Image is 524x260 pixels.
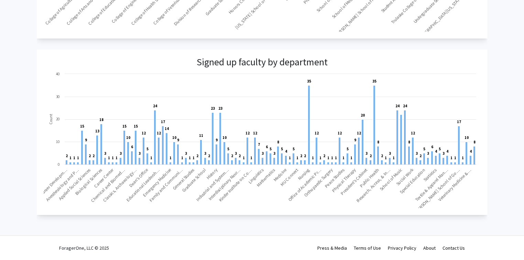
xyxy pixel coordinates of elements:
text: 8 [473,140,476,144]
text: 9 [85,138,87,142]
text: 4 [446,149,448,154]
text: 3 [273,151,275,156]
text: Anesthesiology and P… [44,167,80,203]
text: 2 [196,153,198,158]
text: Dean's Office [128,167,149,188]
text: Applied Social Sciences [57,167,92,202]
text: 1 [289,155,291,160]
text: 6 [266,144,268,149]
text: Emergency Medicine [141,167,172,198]
text: 23 [218,106,222,111]
text: 15 [134,124,138,129]
text: History [205,167,219,181]
text: 5 [423,147,425,151]
text: 5 [270,147,272,151]
h3: Signed up faculty by department [197,56,328,68]
text: 1 [77,155,79,160]
text: 3 [427,151,429,156]
text: 1 [312,155,314,160]
text: Office of Academic Pr… [287,167,322,203]
a: Contact Us [443,245,465,251]
text: 4 [470,149,472,154]
text: 2 [239,153,241,158]
text: 3 [365,151,368,156]
text: 20 [56,117,59,121]
text: 1 [243,155,245,160]
text: 23 [211,106,215,111]
text: 10 [56,139,59,144]
a: About [423,245,436,251]
div: ForagerOne, LLC © 2025 [59,236,109,260]
text: 17 [457,119,461,124]
text: 5 [146,147,149,151]
text: Industrial and System… [195,167,230,203]
text: Educational Leadersh… [125,167,161,203]
text: 2 [323,153,325,158]
text: 2 [92,153,95,158]
text: 35 [372,79,376,84]
text: President's Cabinet [339,167,369,196]
text: [PERSON_NAME] School of Go… [413,167,461,215]
text: Career Center [93,167,115,189]
text: General Studies [171,167,195,191]
text: 1 [385,155,387,160]
text: 1 [296,155,298,160]
text: Kinder Institute on Co… [217,167,253,203]
text: 1 [335,155,337,160]
iframe: Chat [5,229,29,255]
text: 3 [204,151,206,156]
text: 3 [120,151,122,156]
text: 5 [439,147,441,151]
text: 3 [262,151,264,156]
text: 1 [69,155,72,160]
text: 1 [450,155,452,160]
text: Nursing [297,167,311,181]
text: 2 [66,153,68,158]
text: 35 [307,79,311,84]
text: Interdisciplinary Neur… [207,167,241,202]
text: 2 [381,153,383,158]
text: 1 [342,155,345,160]
text: 5 [227,147,229,151]
text: 10 [126,135,130,140]
text: 5 [293,147,295,151]
text: 3 [104,151,106,156]
text: 1 [189,155,191,160]
text: 13 [95,129,99,133]
text: 0 [58,162,59,167]
text: Count [48,114,53,124]
text: 1 [112,155,114,160]
text: 15 [122,124,127,129]
text: 10 [222,135,227,140]
text: Statistics [422,167,438,183]
text: Textile & Apparel Man… [414,167,449,203]
text: A&S Career Developm… [33,167,69,203]
text: 30 [56,94,59,99]
text: 1 [116,155,118,160]
text: 8 [408,140,410,144]
text: 1 [350,155,352,160]
text: 1 [181,155,183,160]
text: 5 [281,147,283,151]
text: 12 [253,131,257,136]
text: 12 [142,131,146,136]
text: MU Connect [279,167,299,187]
text: 2 [208,153,210,158]
text: Family and Communi… [148,167,184,203]
text: Biological Sciences [74,167,103,196]
text: 4 [435,149,437,154]
text: 10 [465,135,469,140]
text: 1 [150,155,152,160]
text: 9 [177,138,179,142]
text: Veterinary Medicine &… [437,167,472,203]
text: 15 [80,124,84,129]
text: 1 [462,155,464,160]
text: Special Education [399,167,426,195]
text: 1 [73,155,75,160]
text: 9 [216,138,218,142]
text: 3 [185,151,187,156]
text: 6 [431,144,433,149]
text: 8 [277,140,279,144]
text: Physical Therapy [330,167,357,194]
text: Orthopaedic Surgery [303,167,334,198]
